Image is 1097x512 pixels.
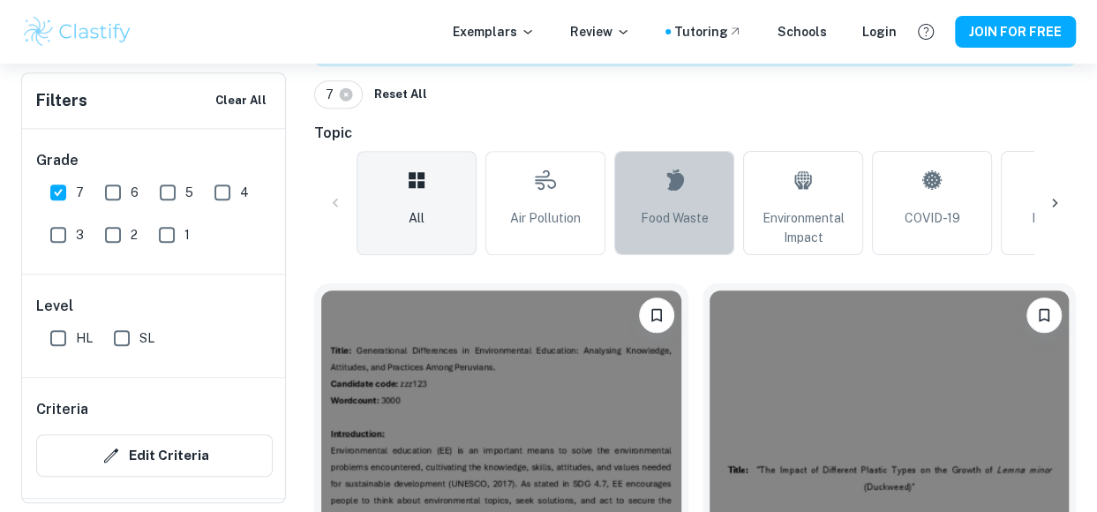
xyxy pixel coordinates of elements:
button: Reset All [370,81,432,108]
h6: Filters [36,88,87,113]
span: 7 [76,183,84,202]
span: Environmental Impact [751,208,855,247]
div: 7 [314,80,363,109]
span: 2 [131,225,138,245]
span: SL [139,328,154,348]
span: HL [76,328,93,348]
h6: Grade [36,150,273,171]
p: Review [570,22,630,41]
span: 1 [184,225,190,245]
button: Please log in to bookmark exemplars [1026,297,1062,333]
button: Edit Criteria [36,434,273,477]
a: Login [862,22,897,41]
span: Air Pollution [510,208,581,228]
h6: Level [36,296,273,317]
a: Schools [778,22,827,41]
h6: Topic [314,123,1076,144]
a: Tutoring [674,22,742,41]
span: Food Waste [641,208,709,228]
h6: Criteria [36,399,88,420]
button: Please log in to bookmark exemplars [639,297,674,333]
span: COVID-19 [905,208,960,228]
span: 3 [76,225,84,245]
span: All [409,208,425,228]
span: 6 [131,183,139,202]
p: Exemplars [453,22,535,41]
span: Education [1032,208,1090,228]
button: Clear All [211,87,271,114]
span: 4 [240,183,249,202]
button: JOIN FOR FREE [955,16,1076,48]
img: Clastify logo [21,14,133,49]
button: Help and Feedback [911,17,941,47]
span: 7 [326,85,342,104]
span: 5 [185,183,193,202]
